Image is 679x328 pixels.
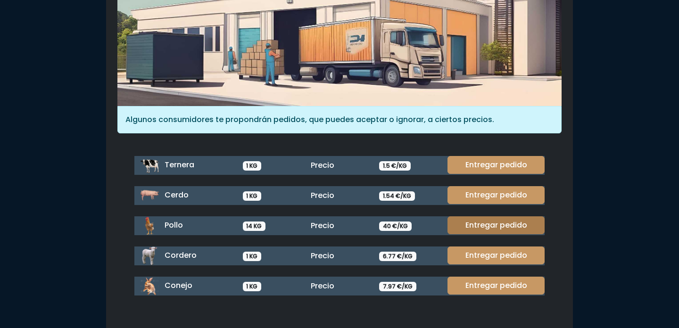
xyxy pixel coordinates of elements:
[447,216,545,234] a: Entregar pedido
[243,161,262,171] span: 1 KG
[140,186,159,205] img: cerdo.png
[140,246,159,265] img: cordero.png
[447,277,545,295] a: Entregar pedido
[140,156,159,175] img: ternera.png
[243,252,262,261] span: 1 KG
[165,250,197,261] span: Cordero
[243,221,266,231] span: 14 KG
[305,190,373,201] div: Precio
[379,161,411,171] span: 1.5 €/KG
[379,191,415,201] span: 1.54 €/KG
[140,216,159,235] img: pollo.png
[379,252,416,261] span: 6.77 €/KG
[165,189,189,200] span: Cerdo
[379,221,412,231] span: 40 €/KG
[305,250,373,262] div: Precio
[165,280,192,291] span: Conejo
[447,246,545,264] a: Entregar pedido
[140,277,159,295] img: conejo.png
[165,220,183,230] span: Pollo
[447,156,545,174] a: Entregar pedido
[305,280,373,292] div: Precio
[243,191,262,201] span: 1 KG
[305,220,373,231] div: Precio
[305,160,373,171] div: Precio
[165,159,194,170] span: Ternera
[117,106,562,133] div: Algunos consumidores te propondrán pedidos, que puedes aceptar o ignorar, a ciertos precios.
[379,282,416,291] span: 7.97 €/KG
[447,186,545,204] a: Entregar pedido
[243,282,262,291] span: 1 KG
